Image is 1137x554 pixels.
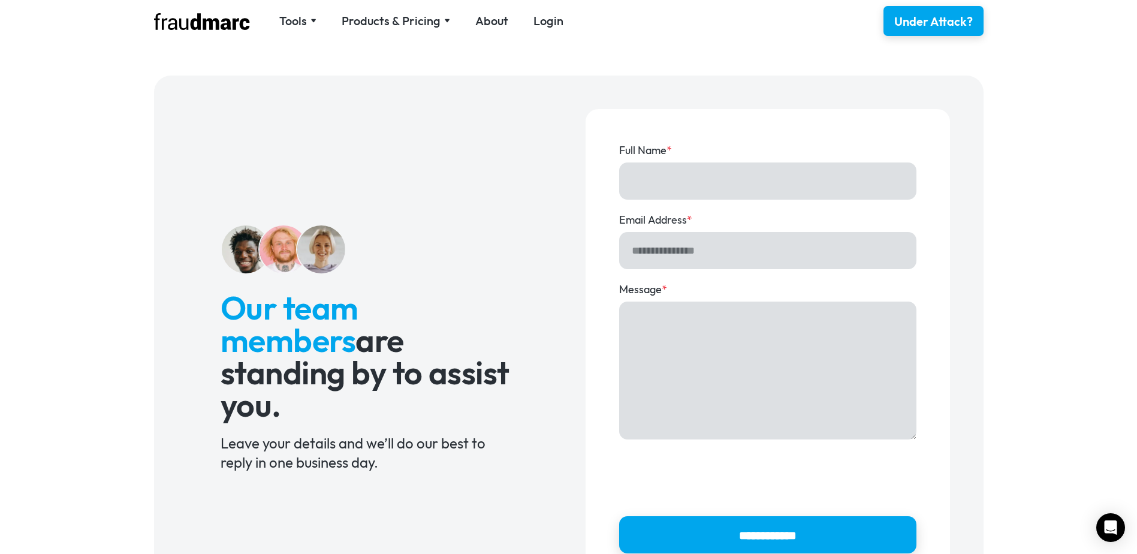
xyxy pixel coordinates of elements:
[279,13,316,29] div: Tools
[279,13,307,29] div: Tools
[619,143,916,158] label: Full Name
[619,212,916,228] label: Email Address
[221,291,518,421] h2: are standing by to assist you.
[619,143,916,553] form: Contact Form
[533,13,563,29] a: Login
[894,13,973,30] div: Under Attack?
[883,6,984,36] a: Under Attack?
[475,13,508,29] a: About
[342,13,441,29] div: Products & Pricing
[342,13,450,29] div: Products & Pricing
[619,282,916,297] label: Message
[619,452,801,499] iframe: reCAPTCHA
[1096,513,1125,542] div: Open Intercom Messenger
[221,433,518,472] div: Leave your details and we’ll do our best to reply in one business day.
[221,287,358,360] span: Our team members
